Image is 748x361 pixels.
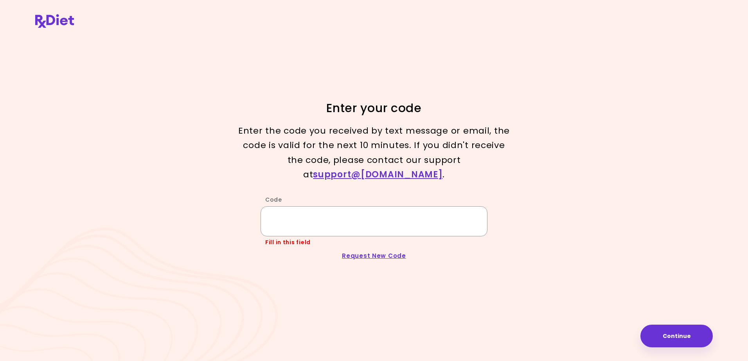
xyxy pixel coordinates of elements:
label: Code [261,196,282,204]
div: Fill in this field [261,238,487,247]
p: Enter the code you received by text message or email, the code is valid for the next 10 minutes. ... [237,123,511,182]
img: RxDiet [35,14,74,28]
a: Request New Code [342,252,406,260]
h1: Enter your code [237,100,511,116]
button: Continue [640,325,713,347]
a: support@[DOMAIN_NAME] [313,168,442,180]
